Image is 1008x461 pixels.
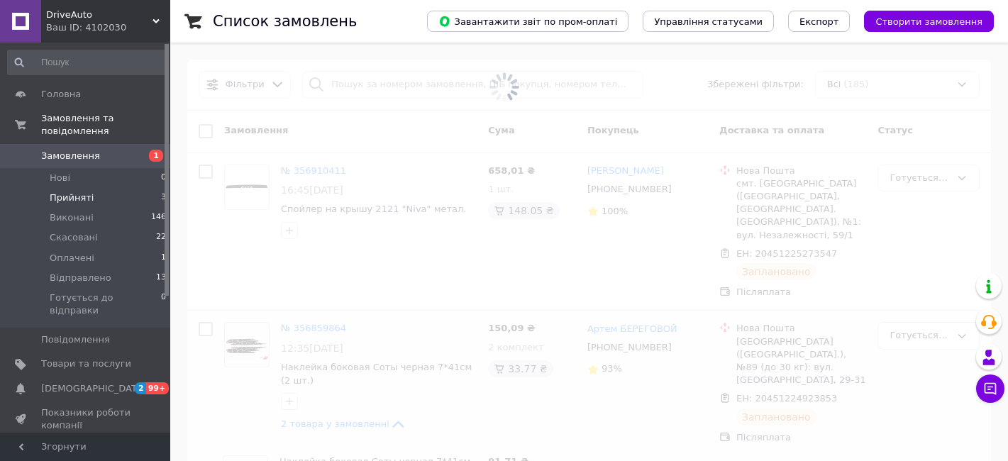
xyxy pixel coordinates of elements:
[146,382,170,394] span: 99+
[788,11,851,32] button: Експорт
[850,16,994,26] a: Створити замовлення
[7,50,167,75] input: Пошук
[213,13,357,30] h1: Список замовлень
[50,291,161,317] span: Готується до відправки
[50,231,98,244] span: Скасовані
[41,406,131,432] span: Показники роботи компанії
[799,16,839,27] span: Експорт
[156,272,166,284] span: 13
[151,211,166,224] span: 146
[161,291,166,317] span: 0
[41,382,146,395] span: [DEMOGRAPHIC_DATA]
[161,252,166,265] span: 1
[46,9,153,21] span: DriveAuto
[427,11,628,32] button: Завантажити звіт по пром-оплаті
[438,15,617,28] span: Завантажити звіт по пром-оплаті
[50,272,111,284] span: Відправлено
[654,16,763,27] span: Управління статусами
[50,211,94,224] span: Виконані
[976,374,1004,403] button: Чат з покупцем
[156,231,166,244] span: 22
[41,112,170,138] span: Замовлення та повідомлення
[50,252,94,265] span: Оплачені
[643,11,774,32] button: Управління статусами
[41,333,110,346] span: Повідомлення
[161,172,166,184] span: 0
[135,382,146,394] span: 2
[46,21,170,34] div: Ваш ID: 4102030
[41,357,131,370] span: Товари та послуги
[875,16,982,27] span: Створити замовлення
[50,172,70,184] span: Нові
[41,150,100,162] span: Замовлення
[161,191,166,204] span: 3
[41,88,81,101] span: Головна
[864,11,994,32] button: Створити замовлення
[50,191,94,204] span: Прийняті
[149,150,163,162] span: 1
